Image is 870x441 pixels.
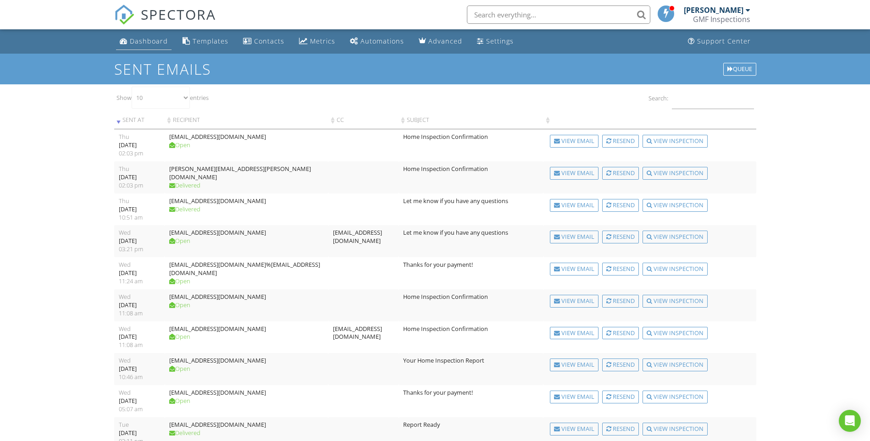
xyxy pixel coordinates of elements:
[141,5,216,24] span: SPECTORA
[169,133,323,141] div: [EMAIL_ADDRESS][DOMAIN_NAME]
[550,295,598,308] div: View Email
[119,397,161,405] div: [DATE]
[399,289,543,321] td: Home Inspection Confirmation
[602,391,639,403] div: Resend
[399,321,543,353] td: Home Inspection Confirmation
[169,389,323,397] div: [EMAIL_ADDRESS][DOMAIN_NAME]
[643,167,708,180] div: View Inspection
[641,197,709,214] a: View Inspection
[169,325,323,333] div: [EMAIL_ADDRESS][DOMAIN_NAME]
[643,358,708,371] div: View Inspection
[697,37,751,45] div: Support Center
[399,111,543,129] th: Subject: activate to sort column ascending
[399,353,543,385] td: Your Home Inspection Report
[600,421,641,437] a: Resend
[119,197,161,205] div: Thu
[473,33,517,50] a: Settings
[643,263,708,276] div: View Inspection
[114,111,165,129] th: Sent At : activate to sort column ascending
[169,421,323,429] div: [EMAIL_ADDRESS][DOMAIN_NAME]
[602,263,639,276] div: Resend
[169,205,323,214] div: Delivered
[169,293,323,301] div: [EMAIL_ADDRESS][DOMAIN_NAME]
[643,423,708,435] div: View Inspection
[641,229,709,245] a: View Inspection
[600,229,641,245] a: Resend
[550,423,598,435] div: View Email
[550,199,598,212] div: View Email
[119,149,161,158] div: 02:03 pm
[548,357,600,373] a: View Email
[119,269,161,277] div: [DATE]
[428,37,462,45] div: Advanced
[328,111,399,129] th: CC: activate to sort column ascending
[643,327,708,340] div: View Inspection
[602,327,639,340] div: Resend
[119,301,161,309] div: [DATE]
[130,37,168,45] div: Dashboard
[119,229,161,237] div: Wed
[723,64,756,72] a: Queue
[550,263,598,276] div: View Email
[169,357,323,365] div: [EMAIL_ADDRESS][DOMAIN_NAME]
[119,182,161,190] div: 02:03 pm
[602,358,639,371] div: Resend
[239,33,288,50] a: Contacts
[169,237,323,245] div: Open
[600,133,641,149] a: Resend
[399,385,543,417] td: Thanks for your payment!
[839,410,861,432] div: Open Intercom Messenger
[684,33,754,50] a: Support Center
[179,33,232,50] a: Templates
[169,165,323,182] div: [PERSON_NAME][EMAIL_ADDRESS][PERSON_NAME][DOMAIN_NAME]
[119,141,161,149] div: [DATE]
[415,33,466,50] a: Advanced
[193,37,228,45] div: Templates
[602,199,639,212] div: Resend
[643,295,708,308] div: View Inspection
[399,161,543,193] td: Home Inspection Confirmation
[602,423,639,435] div: Resend
[548,261,600,277] a: View Email
[119,405,161,413] div: 05:07 am
[169,301,323,309] div: Open
[643,135,708,148] div: View Inspection
[119,373,161,381] div: 10:46 am
[119,261,161,269] div: Wed
[114,12,216,32] a: SPECTORA
[119,341,161,349] div: 11:08 am
[602,135,639,148] div: Resend
[310,37,335,45] div: Metrics
[600,197,641,214] a: Resend
[119,429,161,437] div: [DATE]
[119,389,161,397] div: Wed
[119,309,161,318] div: 11:08 am
[548,293,600,309] a: View Email
[672,87,754,109] input: Search:
[165,111,328,129] th: Recipient: activate to sort column ascending
[360,37,404,45] div: Automations
[114,5,134,25] img: The Best Home Inspection Software - Spectora
[548,165,600,182] a: View Email
[548,389,600,405] a: View Email
[641,165,709,182] a: View Inspection
[600,293,641,309] a: Resend
[328,321,399,353] td: [EMAIL_ADDRESS][DOMAIN_NAME]
[548,325,600,342] a: View Email
[602,295,639,308] div: Resend
[119,133,161,141] div: Thu
[328,225,399,257] td: [EMAIL_ADDRESS][DOMAIN_NAME]
[641,133,709,149] a: View Inspection
[600,261,641,277] a: Resend
[119,277,161,286] div: 11:24 am
[723,63,756,76] div: Queue
[399,193,543,226] td: Let me know if you have any questions
[119,357,161,365] div: Wed
[643,231,708,243] div: View Inspection
[399,129,543,161] td: Home Inspection Confirmation
[119,333,161,341] div: [DATE]
[116,87,175,109] label: Show entries
[169,197,323,205] div: [EMAIL_ADDRESS][DOMAIN_NAME]
[169,333,323,341] div: Open
[550,231,598,243] div: View Email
